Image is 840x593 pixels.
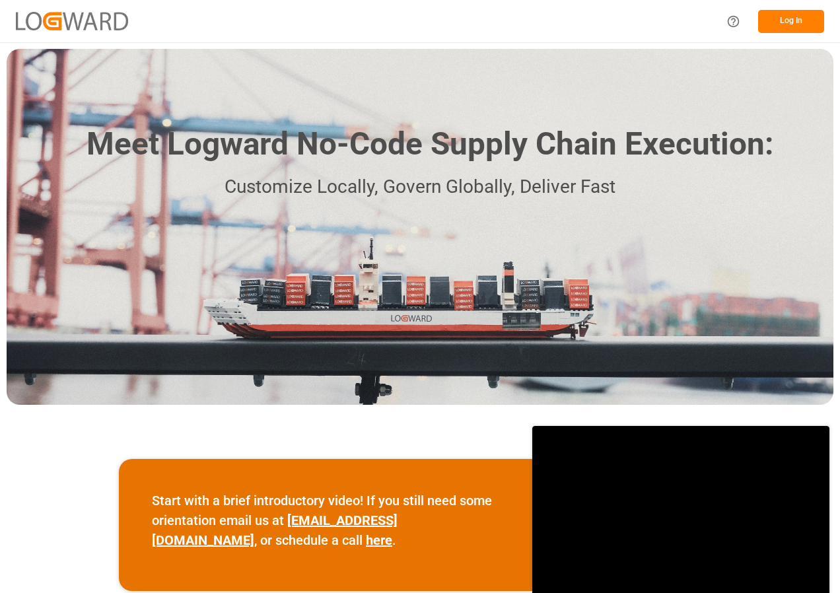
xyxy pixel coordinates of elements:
p: Start with a brief introductory video! If you still need some orientation email us at , or schedu... [152,491,499,550]
h1: Meet Logward No-Code Supply Chain Execution: [87,121,773,168]
p: Customize Locally, Govern Globally, Deliver Fast [67,172,773,202]
a: [EMAIL_ADDRESS][DOMAIN_NAME] [152,512,398,548]
button: Log In [758,10,824,33]
a: here [366,532,392,548]
img: Logward_new_orange.png [16,12,128,30]
button: Help Center [718,7,748,36]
